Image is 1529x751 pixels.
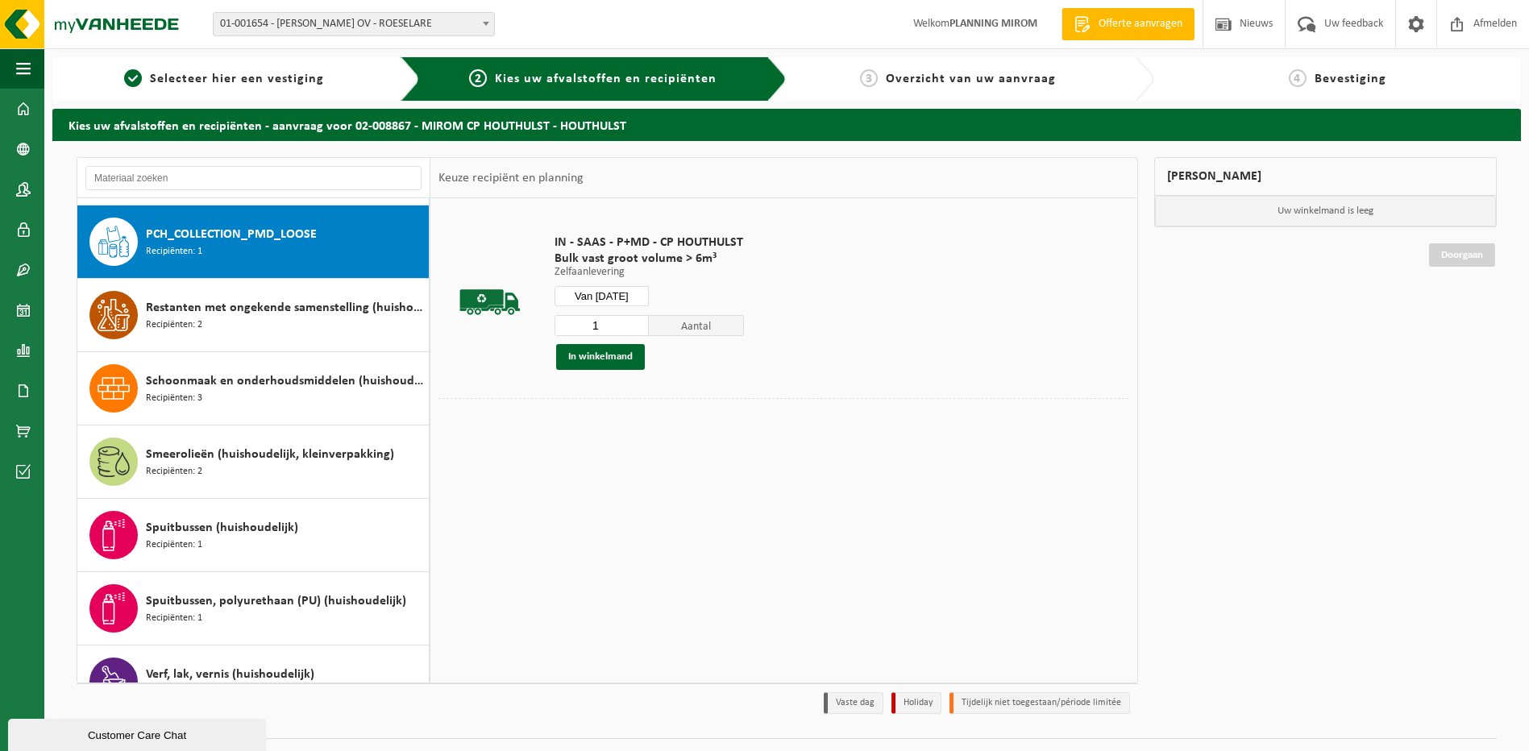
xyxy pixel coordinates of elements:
[146,371,425,391] span: Schoonmaak en onderhoudsmiddelen (huishoudelijk)
[886,73,1056,85] span: Overzicht van uw aanvraag
[1095,16,1186,32] span: Offerte aanvragen
[860,69,878,87] span: 3
[146,244,202,259] span: Recipiënten: 1
[649,315,744,336] span: Aantal
[146,317,202,333] span: Recipiënten: 2
[1429,243,1495,267] a: Doorgaan
[77,279,430,352] button: Restanten met ongekende samenstelling (huishoudelijk) Recipiënten: 2
[1062,8,1195,40] a: Offerte aanvragen
[495,73,717,85] span: Kies uw afvalstoffen en recipiënten
[1155,196,1497,226] p: Uw winkelmand is leeg
[77,645,430,719] button: Verf, lak, vernis (huishoudelijk)
[124,69,142,87] span: 1
[77,352,430,425] button: Schoonmaak en onderhoudsmiddelen (huishoudelijk) Recipiënten: 3
[8,716,269,751] iframe: chat widget
[146,611,202,626] span: Recipiënten: 1
[77,499,430,572] button: Spuitbussen (huishoudelijk) Recipiënten: 1
[556,344,645,370] button: In winkelmand
[146,225,317,244] span: PCH_COLLECTION_PMD_LOOSE
[949,692,1130,714] li: Tijdelijk niet toegestaan/période limitée
[949,18,1037,30] strong: PLANNING MIROM
[146,445,394,464] span: Smeerolieën (huishoudelijk, kleinverpakking)
[1154,157,1498,196] div: [PERSON_NAME]
[146,391,202,406] span: Recipiënten: 3
[77,205,430,279] button: PCH_COLLECTION_PMD_LOOSE Recipiënten: 1
[146,298,425,317] span: Restanten met ongekende samenstelling (huishoudelijk)
[555,234,744,251] span: IN - SAAS - P+MD - CP HOUTHULST
[77,425,430,499] button: Smeerolieën (huishoudelijk, kleinverpakking) Recipiënten: 2
[146,537,202,553] span: Recipiënten: 1
[146,464,202,479] span: Recipiënten: 2
[469,69,487,87] span: 2
[555,251,744,267] span: Bulk vast groot volume > 6m³
[85,166,422,190] input: Materiaal zoeken
[146,591,406,611] span: Spuitbussen, polyurethaan (PU) (huishoudelijk)
[77,572,430,645] button: Spuitbussen, polyurethaan (PU) (huishoudelijk) Recipiënten: 1
[891,692,941,714] li: Holiday
[146,518,298,537] span: Spuitbussen (huishoudelijk)
[824,692,883,714] li: Vaste dag
[146,665,314,684] span: Verf, lak, vernis (huishoudelijk)
[1315,73,1386,85] span: Bevestiging
[430,158,592,198] div: Keuze recipiënt en planning
[213,12,495,36] span: 01-001654 - MIROM ROESELARE OV - ROESELARE
[555,286,650,306] input: Selecteer datum
[214,13,494,35] span: 01-001654 - MIROM ROESELARE OV - ROESELARE
[60,69,388,89] a: 1Selecteer hier een vestiging
[555,267,744,278] p: Zelfaanlevering
[150,73,324,85] span: Selecteer hier een vestiging
[52,109,1521,140] h2: Kies uw afvalstoffen en recipiënten - aanvraag voor 02-008867 - MIROM CP HOUTHULST - HOUTHULST
[1289,69,1307,87] span: 4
